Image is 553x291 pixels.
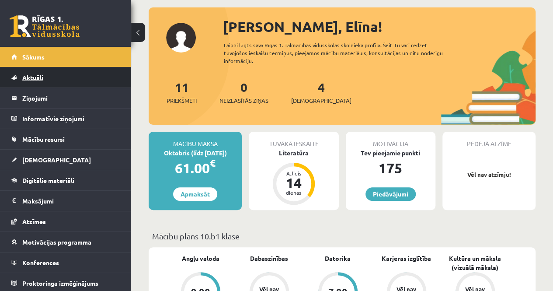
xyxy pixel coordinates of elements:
span: Neizlasītās ziņas [219,96,268,105]
a: 11Priekšmeti [167,79,197,105]
p: Vēl nav atzīmju! [447,170,531,179]
legend: Maksājumi [22,191,120,211]
a: [DEMOGRAPHIC_DATA] [11,150,120,170]
div: 61.00 [149,158,242,179]
div: Pēdējā atzīme [442,132,536,148]
span: Aktuāli [22,74,43,81]
a: Mācību resursi [11,129,120,149]
a: Atzīmes [11,211,120,231]
div: Oktobris (līdz [DATE]) [149,148,242,158]
a: Maksājumi [11,191,120,211]
a: Konferences [11,252,120,273]
span: Mācību resursi [22,135,65,143]
legend: Informatīvie ziņojumi [22,109,120,129]
span: Sākums [22,53,45,61]
span: Proktoringa izmēģinājums [22,279,98,287]
a: Ziņojumi [11,88,120,108]
div: Mācību maksa [149,132,242,148]
div: Atlicis [281,171,307,176]
span: Konferences [22,259,59,266]
span: [DEMOGRAPHIC_DATA] [291,96,351,105]
a: 4[DEMOGRAPHIC_DATA] [291,79,351,105]
a: Datorika [325,254,351,263]
div: Literatūra [249,148,338,158]
span: Atzīmes [22,217,46,225]
a: Sākums [11,47,120,67]
a: Kultūra un māksla (vizuālā māksla) [441,254,509,272]
span: Digitālie materiāli [22,176,74,184]
a: Apmaksāt [173,187,217,201]
span: [DEMOGRAPHIC_DATA] [22,156,91,164]
p: Mācību plāns 10.b1 klase [152,230,532,242]
a: Digitālie materiāli [11,170,120,190]
a: Literatūra Atlicis 14 dienas [249,148,338,206]
div: Tuvākā ieskaite [249,132,338,148]
a: Piedāvājumi [365,187,416,201]
a: Aktuāli [11,67,120,88]
div: dienas [281,190,307,195]
div: [PERSON_NAME], Elīna! [223,16,536,37]
span: € [210,157,216,169]
a: Rīgas 1. Tālmācības vidusskola [10,15,80,37]
span: Motivācijas programma [22,238,91,246]
a: Dabaszinības [250,254,288,263]
a: 0Neizlasītās ziņas [219,79,268,105]
a: Informatīvie ziņojumi [11,109,120,129]
div: Laipni lūgts savā Rīgas 1. Tālmācības vidusskolas skolnieka profilā. Šeit Tu vari redzēt tuvojošo... [224,41,456,65]
legend: Ziņojumi [22,88,120,108]
div: Motivācija [346,132,435,148]
div: Tev pieejamie punkti [346,148,435,158]
div: 14 [281,176,307,190]
span: Priekšmeti [167,96,197,105]
div: 175 [346,158,435,179]
a: Motivācijas programma [11,232,120,252]
a: Angļu valoda [182,254,219,263]
a: Karjeras izglītība [382,254,431,263]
